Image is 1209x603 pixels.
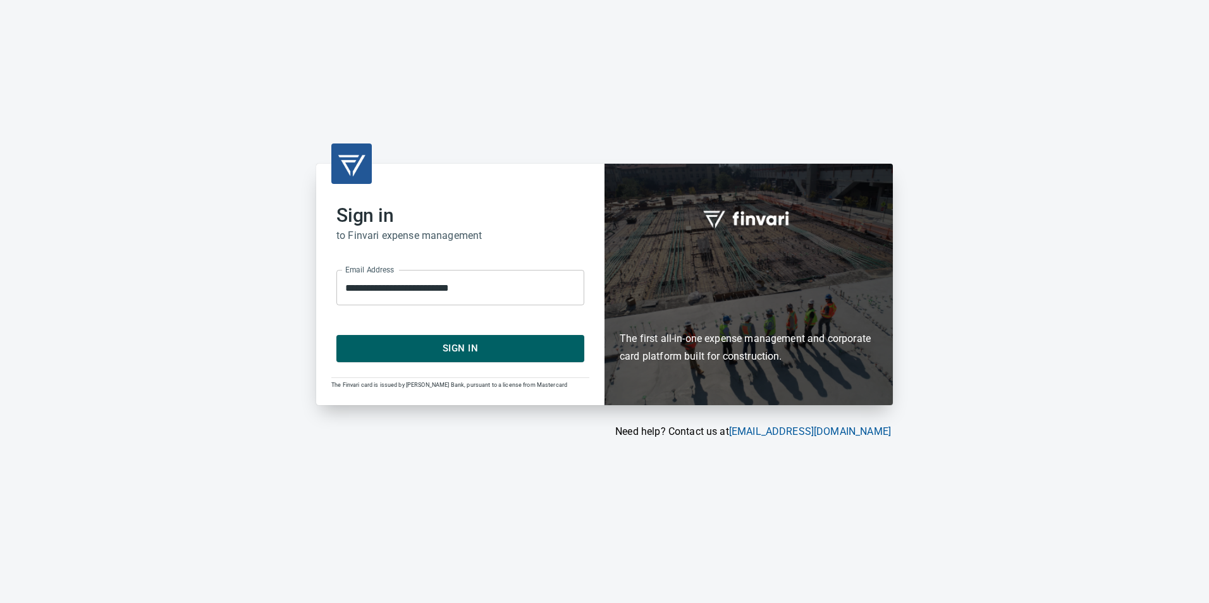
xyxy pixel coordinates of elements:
span: The Finvari card is issued by [PERSON_NAME] Bank, pursuant to a license from Mastercard [331,382,567,388]
h6: to Finvari expense management [336,227,584,245]
span: Sign In [350,340,570,356]
img: fullword_logo_white.png [701,204,796,233]
p: Need help? Contact us at [316,424,891,439]
button: Sign In [336,335,584,362]
h6: The first all-in-one expense management and corporate card platform built for construction. [620,257,878,365]
div: Finvari [604,164,893,405]
a: [EMAIL_ADDRESS][DOMAIN_NAME] [729,425,891,437]
img: transparent_logo.png [336,149,367,179]
h2: Sign in [336,204,584,227]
